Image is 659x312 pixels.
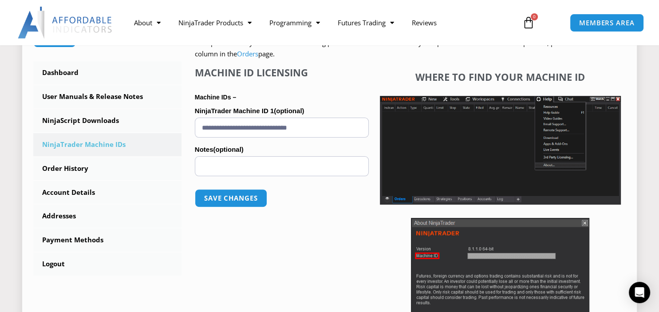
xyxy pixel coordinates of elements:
a: 0 [509,10,548,36]
a: NinjaTrader Machine IDs [33,133,182,156]
a: Programming [260,12,329,33]
a: Orders [237,49,258,58]
button: Save changes [195,189,267,207]
div: Open Intercom Messenger [629,282,650,303]
a: User Manuals & Release Notes [33,85,182,108]
strong: Machine IDs – [195,94,236,101]
a: NinjaScript Downloads [33,109,182,132]
label: NinjaTrader Machine ID 1 [195,104,369,118]
a: Account Details [33,181,182,204]
span: (optional) [274,107,304,115]
img: LogoAI | Affordable Indicators – NinjaTrader [18,7,113,39]
a: Order History [33,157,182,180]
h4: Where to find your Machine ID [380,71,621,83]
span: 0 [531,13,538,20]
span: (optional) [213,146,243,153]
h4: Machine ID Licensing [195,67,369,78]
a: Logout [33,253,182,276]
a: Dashboard [33,61,182,84]
a: Reviews [403,12,446,33]
nav: Menu [125,12,514,33]
label: Notes [195,143,369,156]
a: NinjaTrader Products [170,12,260,33]
a: Payment Methods [33,229,182,252]
span: MEMBERS AREA [579,20,635,26]
nav: Account pages [33,61,182,276]
a: Futures Trading [329,12,403,33]
img: Screenshot 2025-01-17 1155544 | Affordable Indicators – NinjaTrader [380,96,621,205]
a: About [125,12,170,33]
a: MEMBERS AREA [570,14,644,32]
a: Addresses [33,205,182,228]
